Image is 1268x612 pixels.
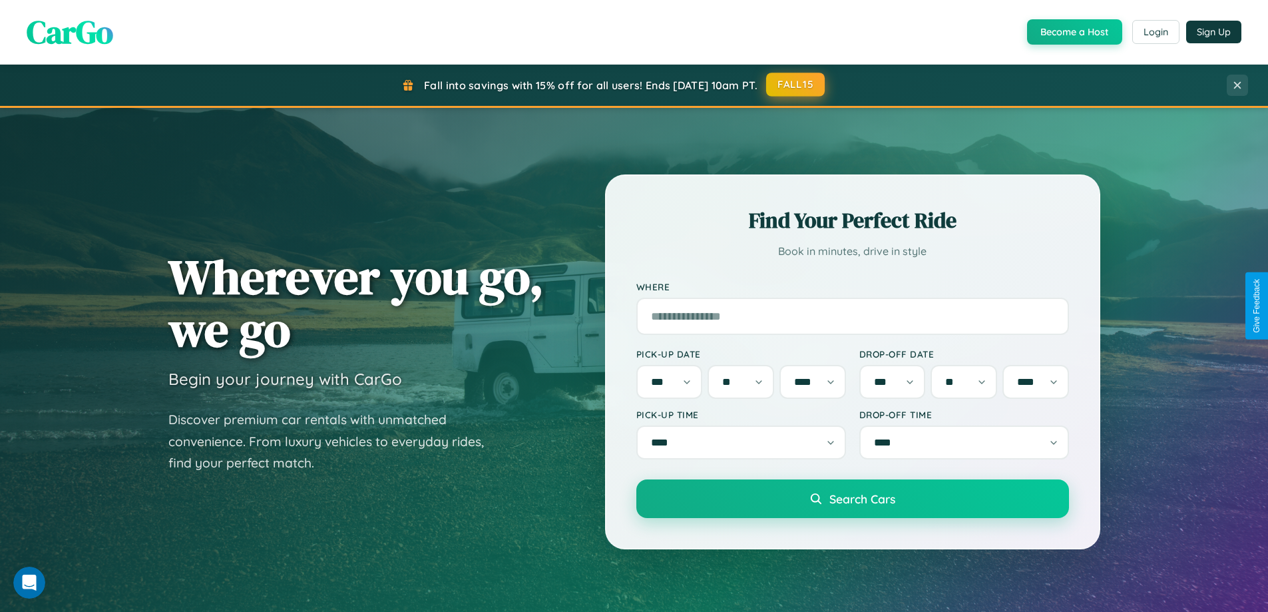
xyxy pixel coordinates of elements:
span: CarGo [27,10,113,54]
button: Sign Up [1186,21,1241,43]
button: Login [1132,20,1179,44]
p: Book in minutes, drive in style [636,242,1069,261]
button: FALL15 [766,73,825,97]
h1: Wherever you go, we go [168,250,544,356]
h3: Begin your journey with CarGo [168,369,402,389]
span: Fall into savings with 15% off for all users! Ends [DATE] 10am PT. [424,79,757,92]
iframe: Intercom live chat [13,567,45,599]
h2: Find Your Perfect Ride [636,206,1069,235]
div: Give Feedback [1252,279,1261,333]
span: Search Cars [829,491,895,506]
label: Where [636,281,1069,292]
button: Search Cars [636,479,1069,518]
button: Become a Host [1027,19,1122,45]
p: Discover premium car rentals with unmatched convenience. From luxury vehicles to everyday rides, ... [168,409,501,474]
label: Drop-off Time [859,409,1069,420]
label: Drop-off Date [859,348,1069,360]
label: Pick-up Time [636,409,846,420]
label: Pick-up Date [636,348,846,360]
